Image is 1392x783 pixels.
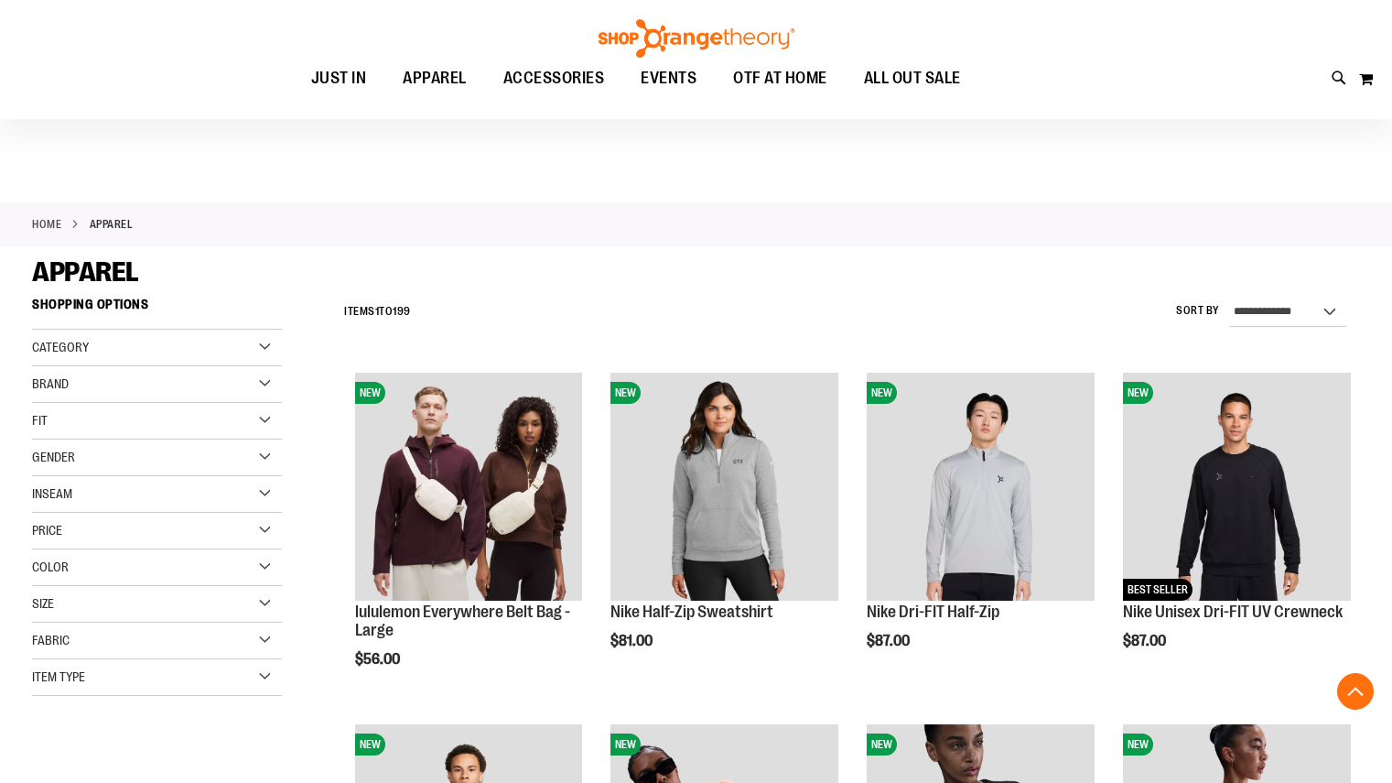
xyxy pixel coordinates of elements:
[32,376,69,391] span: Brand
[610,734,641,756] span: NEW
[1123,633,1169,649] span: $87.00
[355,382,385,404] span: NEW
[867,373,1095,604] a: Nike Dri-FIT Half-ZipNEW
[867,603,999,621] a: Nike Dri-FIT Half-Zip
[610,633,655,649] span: $81.00
[867,382,897,404] span: NEW
[346,364,592,713] div: product
[1114,364,1360,696] div: product
[32,216,61,233] a: Home
[344,298,411,326] h2: Items to
[32,486,72,501] span: Inseam
[1123,734,1153,756] span: NEW
[1123,373,1351,604] a: Nike Unisex Dri-FIT UV CrewneckNEWBEST SELLER
[1123,382,1153,404] span: NEW
[32,596,54,611] span: Size
[311,58,367,99] span: JUST IN
[355,373,583,601] img: lululemon Everywhere Belt Bag - Large
[32,633,70,647] span: Fabric
[355,603,570,639] a: lululemon Everywhere Belt Bag - Large
[601,364,847,696] div: product
[32,450,75,464] span: Gender
[403,58,467,99] span: APPAREL
[1123,373,1351,601] img: Nike Unisex Dri-FIT UV Crewneck
[596,19,797,58] img: Shop Orangetheory
[1123,603,1343,621] a: Nike Unisex Dri-FIT UV Crewneck
[32,256,139,288] span: APPAREL
[867,373,1095,601] img: Nike Dri-FIT Half-Zip
[610,373,838,604] a: Nike Half-Zip SweatshirtNEW
[355,734,385,756] span: NEW
[867,734,897,756] span: NEW
[32,669,85,684] span: Item Type
[610,382,641,404] span: NEW
[610,373,838,601] img: Nike Half-Zip Sweatshirt
[610,603,773,621] a: Nike Half-Zip Sweatshirt
[864,58,961,99] span: ALL OUT SALE
[1337,673,1374,710] button: Back To Top
[32,560,69,574] span: Color
[32,523,62,538] span: Price
[32,413,48,428] span: Fit
[503,58,605,99] span: ACCESSORIES
[867,633,912,649] span: $87.00
[90,216,134,233] strong: APPAREL
[375,305,380,318] span: 1
[32,340,89,354] span: Category
[858,364,1104,696] div: product
[32,288,282,330] strong: Shopping Options
[1123,579,1192,601] span: BEST SELLER
[355,651,403,668] span: $56.00
[1176,303,1220,319] label: Sort By
[641,58,696,99] span: EVENTS
[393,305,411,318] span: 199
[733,58,827,99] span: OTF AT HOME
[355,373,583,604] a: lululemon Everywhere Belt Bag - LargeNEW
